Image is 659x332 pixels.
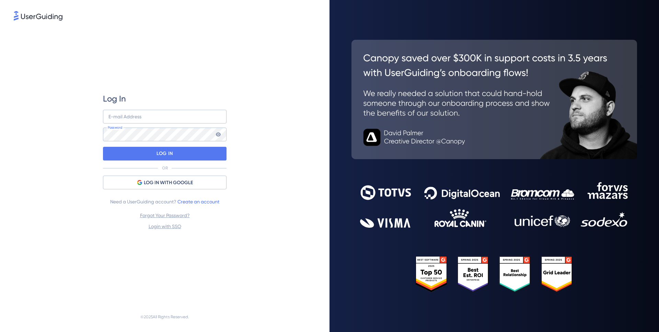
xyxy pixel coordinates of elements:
img: 9302ce2ac39453076f5bc0f2f2ca889b.svg [360,182,628,228]
img: 8faab4ba6bc7696a72372aa768b0286c.svg [14,11,62,21]
img: 25303e33045975176eb484905ab012ff.svg [416,256,573,292]
a: Create an account [177,199,219,204]
span: © 2025 All Rights Reserved. [140,313,189,321]
span: Need a UserGuiding account? [110,198,219,206]
input: example@company.com [103,110,227,123]
p: LOG IN [157,148,173,159]
a: Forgot Your Password? [140,213,190,218]
a: Login with SSO [149,224,181,229]
img: 26c0aa7c25a843aed4baddd2b5e0fa68.svg [351,40,637,159]
span: Log In [103,93,126,104]
span: LOG IN WITH GOOGLE [144,179,193,187]
p: OR [162,165,168,171]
